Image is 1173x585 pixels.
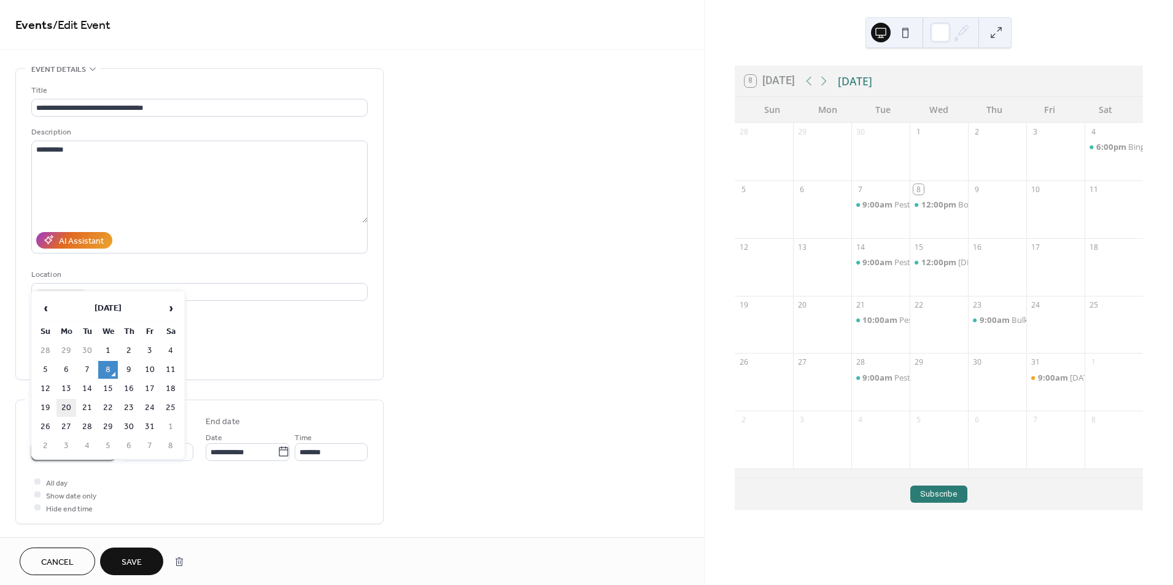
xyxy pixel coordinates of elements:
span: 9:00am [1038,372,1070,383]
div: 27 [797,357,807,368]
div: 8 [913,184,924,195]
div: 1 [913,126,924,137]
div: AI Assistant [59,234,104,247]
div: Pest Control [899,314,945,325]
span: 6:00pm [1096,141,1128,152]
td: 25 [161,399,180,417]
div: 18 [1088,242,1099,252]
td: 14 [77,380,97,398]
div: 10 [1030,184,1040,195]
div: Title [31,84,365,97]
div: [DEMOGRAPHIC_DATA] Luncheon [958,257,1084,268]
td: 2 [119,342,139,360]
div: Tue [856,97,911,122]
button: Cancel [20,548,95,575]
span: 9:00am [862,257,894,268]
td: 3 [56,437,76,455]
th: [DATE] [56,295,160,322]
td: 16 [119,380,139,398]
div: 3 [797,415,807,425]
span: 9:00am [862,372,894,383]
span: 9:00am [862,199,894,210]
div: 21 [855,300,865,310]
div: Pest Control [851,314,910,325]
div: Description [31,126,365,139]
span: › [161,296,180,320]
div: Pest Control [851,257,910,268]
div: 16 [972,242,982,252]
td: 30 [119,418,139,436]
div: 14 [855,242,865,252]
div: 17 [1030,242,1040,252]
div: 5 [913,415,924,425]
div: 6 [972,415,982,425]
span: 12:00pm [921,257,958,268]
td: 10 [140,361,160,379]
a: Events [15,14,53,37]
td: 7 [77,361,97,379]
td: 2 [36,437,55,455]
td: 11 [161,361,180,379]
div: 7 [1030,415,1040,425]
div: 23 [972,300,982,310]
td: 4 [77,437,97,455]
td: 6 [56,361,76,379]
td: 12 [36,380,55,398]
div: Pest Control [894,257,940,268]
span: Event details [31,63,86,76]
div: 30 [855,126,865,137]
td: 30 [77,342,97,360]
div: Bingo [1128,141,1150,152]
td: 21 [77,399,97,417]
div: [DATE] [838,73,872,89]
td: 15 [98,380,118,398]
div: 3 [1030,126,1040,137]
button: Save [100,548,163,575]
div: 30 [972,357,982,368]
td: 19 [36,399,55,417]
td: 20 [56,399,76,417]
div: 22 [913,300,924,310]
span: 12:00pm [921,199,958,210]
div: 29 [913,357,924,368]
td: 29 [98,418,118,436]
div: 4 [855,415,865,425]
td: 27 [56,418,76,436]
div: Bingo [1085,141,1143,152]
div: 12 [738,242,749,252]
td: 6 [119,437,139,455]
div: Thu [967,97,1022,122]
div: Mon [800,97,855,122]
div: 11 [1088,184,1099,195]
div: Pest Control [851,372,910,383]
div: 2 [972,126,982,137]
div: 2 [738,415,749,425]
div: 28 [855,357,865,368]
th: Fr [140,323,160,341]
div: 28 [738,126,749,137]
td: 28 [77,418,97,436]
td: 13 [56,380,76,398]
div: 25 [1088,300,1099,310]
div: 7 [855,184,865,195]
div: Fri [1022,97,1077,122]
div: 6 [797,184,807,195]
td: 23 [119,399,139,417]
div: 13 [797,242,807,252]
div: Pest Control [894,199,940,210]
div: Board of Directors' Meeting 7:30 pm [958,199,1092,210]
div: 1 [1088,357,1099,368]
td: 26 [36,418,55,436]
span: Time [295,431,312,444]
div: Pest Control [894,372,940,383]
span: 10:00am [862,314,899,325]
th: Mo [56,323,76,341]
div: End date [206,416,240,428]
div: Board of Directors' Meeting 7:30 pm [910,199,968,210]
span: Date [206,431,222,444]
div: Wed [911,97,966,122]
td: 1 [161,418,180,436]
button: Subscribe [910,486,967,503]
div: 24 [1030,300,1040,310]
th: We [98,323,118,341]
